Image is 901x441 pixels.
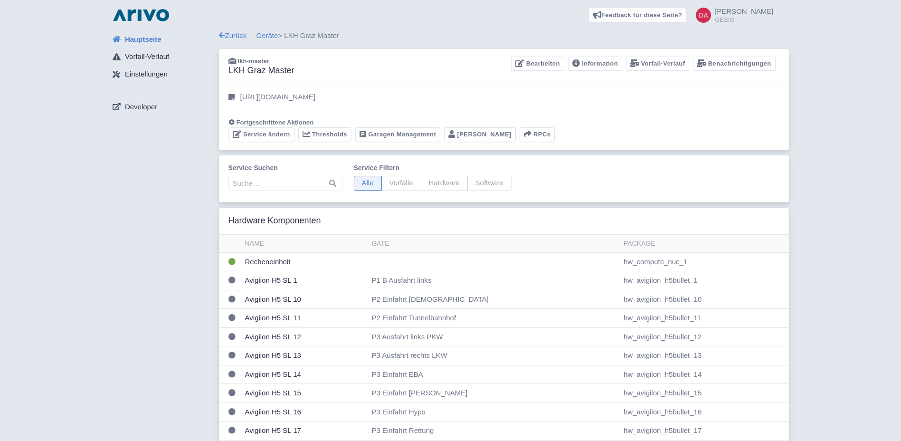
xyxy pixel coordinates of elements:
td: hw_avigilon_h5bullet_10 [620,290,789,309]
a: Bearbeiten [511,57,564,71]
td: hw_avigilon_h5bullet_15 [620,384,789,403]
span: [PERSON_NAME] [715,7,773,15]
span: Alle [354,176,382,191]
td: Avigilon H5 SL 1 [241,271,368,290]
td: Avigilon H5 SL 16 [241,403,368,422]
a: Feedback für diese Seite? [588,8,687,23]
span: lkh-master [238,58,269,65]
input: Suche… [228,176,342,191]
span: Developer [125,102,157,113]
td: Avigilon H5 SL 17 [241,422,368,441]
th: Package [620,235,789,253]
td: P3 Einfahrt EBA [368,365,619,384]
a: Hauptseite [105,30,219,48]
td: Recheneinheit [241,252,368,271]
a: Vorfall-Verlauf [105,48,219,66]
td: hw_avigilon_h5bullet_14 [620,365,789,384]
td: hw_avigilon_h5bullet_1 [620,271,789,290]
td: P1 B Ausfahrt links [368,271,619,290]
a: [PERSON_NAME] [444,127,516,142]
button: RPCs [520,127,555,142]
td: P3 Ausfahrt links PKW [368,327,619,346]
a: Einstellungen [105,66,219,84]
span: Hauptseite [125,34,161,45]
a: Garagen Management [355,127,440,142]
td: P3 Einfahrt Hypo [368,403,619,422]
span: Fortgeschrittene Aktionen [237,119,314,126]
td: P3 Einfahrt Rettung [368,422,619,441]
img: logo [111,8,171,23]
i: OK [228,258,236,265]
td: hw_avigilon_h5bullet_11 [620,309,789,328]
td: Avigilon H5 SL 14 [241,365,368,384]
td: hw_compute_nuc_1 [620,252,789,271]
td: hw_avigilon_h5bullet_17 [620,422,789,441]
td: P2 Einfahrt [DEMOGRAPHIC_DATA] [368,290,619,309]
td: Avigilon H5 SL 12 [241,327,368,346]
a: [PERSON_NAME] GESIG [690,8,773,23]
i: Status unbekannt [228,389,236,396]
i: Status unbekannt [228,427,236,434]
th: Gate [368,235,619,253]
i: Status unbekannt [228,333,236,340]
td: Avigilon H5 SL 13 [241,346,368,365]
td: hw_avigilon_h5bullet_12 [620,327,789,346]
div: > LKH Graz Master [219,30,789,41]
a: Vorfall-Verlauf [626,57,689,71]
p: [URL][DOMAIN_NAME] [240,92,315,103]
span: Einstellungen [125,69,168,80]
td: P2 Einfahrt Tunnelbahnhof [368,309,619,328]
i: Status unbekannt [228,277,236,284]
small: GESIG [715,17,773,23]
td: Avigilon H5 SL 11 [241,309,368,328]
a: Thresholds [298,127,351,142]
a: Geräte [256,31,278,39]
i: Status unbekannt [228,371,236,378]
span: Vorfälle [381,176,421,191]
a: Zurück [219,31,247,39]
label: Service filtern [354,163,512,173]
a: Developer [105,98,219,116]
td: Avigilon H5 SL 15 [241,384,368,403]
i: Status unbekannt [228,408,236,415]
i: Status unbekannt [228,314,236,321]
i: Status unbekannt [228,352,236,359]
span: Vorfall-Verlauf [125,51,169,62]
a: Service ändern [228,127,294,142]
a: Information [568,57,622,71]
td: hw_avigilon_h5bullet_13 [620,346,789,365]
h3: LKH Graz Master [228,66,294,76]
span: Software [467,176,512,191]
td: P3 Ausfahrt rechts LKW [368,346,619,365]
td: hw_avigilon_h5bullet_16 [620,403,789,422]
span: Hardware [421,176,468,191]
td: P3 Einfahrt [PERSON_NAME] [368,384,619,403]
th: Name [241,235,368,253]
h3: Hardware Komponenten [228,216,321,226]
i: Status unbekannt [228,296,236,303]
a: Benachrichtigungen [693,57,775,71]
label: Service suchen [228,163,342,173]
td: Avigilon H5 SL 10 [241,290,368,309]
